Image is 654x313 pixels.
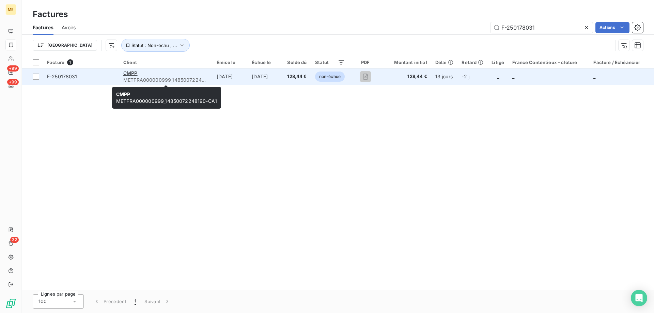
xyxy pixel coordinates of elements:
[123,60,208,65] div: Client
[386,73,427,80] span: 128,44 €
[33,24,53,31] span: Factures
[47,74,77,79] span: F-250178031
[213,68,248,85] td: [DATE]
[593,60,648,65] div: Facture / Echéancier
[593,74,595,79] span: _
[462,60,483,65] div: Retard
[386,60,427,65] div: Montant initial
[431,68,458,85] td: 13 jours
[135,298,136,305] span: 1
[248,68,283,85] td: [DATE]
[435,60,454,65] div: Délai
[7,79,19,85] span: +99
[497,74,499,79] span: _
[490,22,593,33] input: Rechercher
[33,40,97,51] button: [GEOGRAPHIC_DATA]
[512,74,514,79] span: _
[130,294,140,309] button: 1
[315,72,345,82] span: non-échue
[116,91,130,97] span: CMPP
[512,60,585,65] div: France Contentieux - cloture
[47,60,64,65] span: Facture
[38,298,47,305] span: 100
[217,60,244,65] div: Émise le
[462,74,469,79] span: -2 j
[62,24,76,31] span: Avoirs
[67,59,73,65] span: 1
[315,60,345,65] div: Statut
[595,22,629,33] button: Actions
[287,73,307,80] span: 128,44 €
[121,39,190,52] button: Statut : Non-échu , ...
[123,77,208,83] span: METFRA000000999_14850072248190-CA1
[89,294,130,309] button: Précédent
[631,290,647,306] div: Open Intercom Messenger
[116,91,217,104] span: METFRA000000999_14850072248190-CA1
[123,70,138,76] span: CMPP
[7,65,19,72] span: +99
[33,8,68,20] h3: Factures
[5,4,16,15] div: ME
[10,237,19,243] span: 32
[5,298,16,309] img: Logo LeanPay
[252,60,279,65] div: Échue le
[353,60,378,65] div: PDF
[131,43,177,48] span: Statut : Non-échu , ...
[287,60,307,65] div: Solde dû
[140,294,175,309] button: Suivant
[492,60,504,65] div: Litige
